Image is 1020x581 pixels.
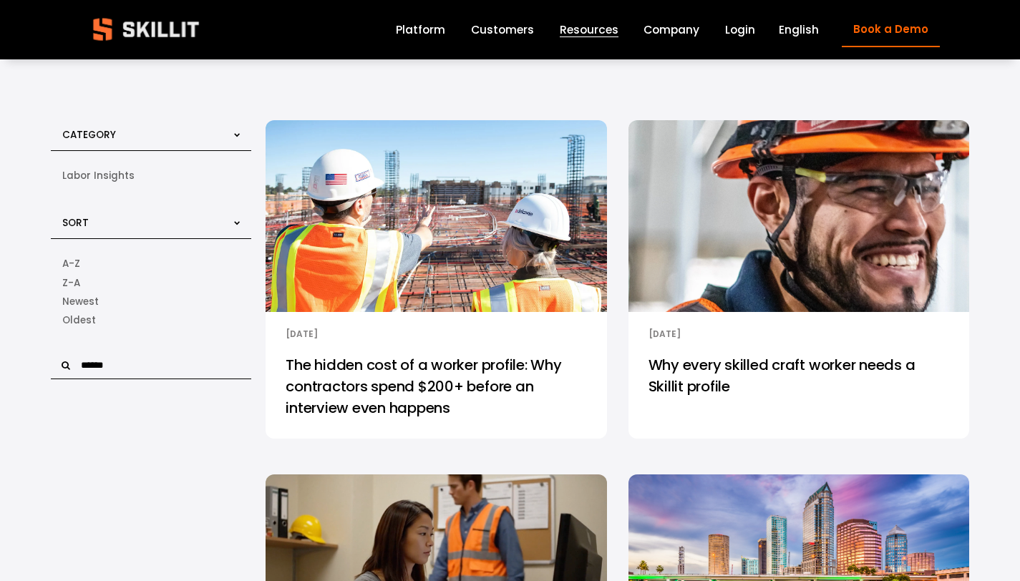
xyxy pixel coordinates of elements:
div: language picker [779,20,819,39]
a: Customers [471,20,534,39]
a: Date [62,311,240,329]
img: Why every skilled craft worker needs a Skillit profile [626,119,971,313]
span: Z-A [62,275,80,291]
a: folder dropdown [560,20,618,39]
span: Newest [62,294,99,310]
span: English [779,21,819,38]
span: Sort [62,216,89,230]
span: A-Z [62,256,80,272]
time: [DATE] [286,328,318,340]
a: The hidden cost of a worker profile: Why contractors spend $200+ before an interview even happens [266,343,606,439]
time: [DATE] [649,328,681,340]
span: Resources [560,21,618,38]
a: Book a Demo [842,12,939,47]
img: The hidden cost of a worker profile: Why contractors spend $200+ before an interview even happens [264,119,608,313]
span: Oldest [62,313,96,328]
img: Skillit [81,8,211,51]
a: Date [62,292,240,311]
span: Category [62,129,116,142]
a: Login [725,20,755,39]
a: Platform [396,20,445,39]
a: Company [643,20,699,39]
a: Alphabetical [62,273,240,292]
a: Labor Insights [62,167,240,185]
a: Why every skilled craft worker needs a Skillit profile [628,343,969,439]
a: Alphabetical [62,255,240,273]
